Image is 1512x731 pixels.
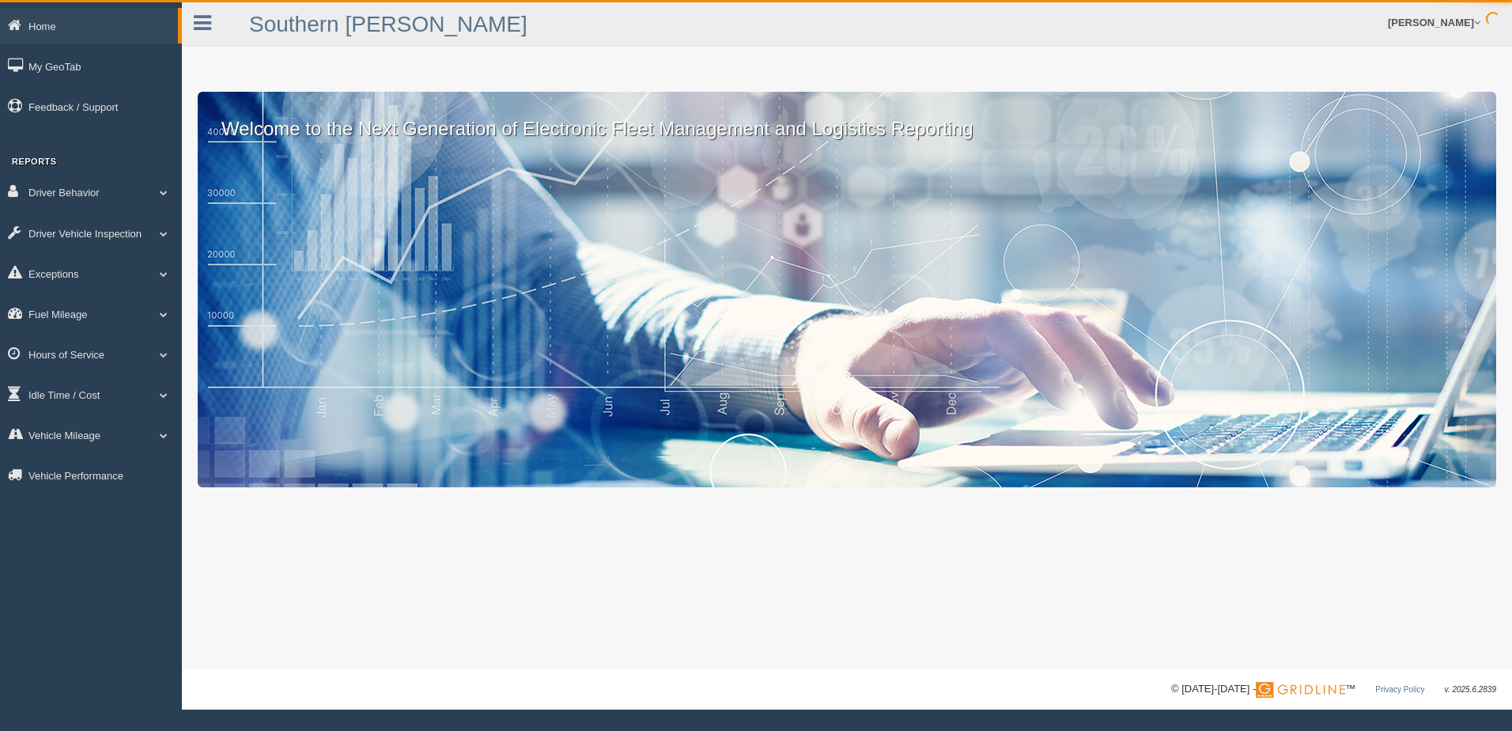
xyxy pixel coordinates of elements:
a: Southern [PERSON_NAME] [249,12,527,36]
img: Gridline [1256,682,1345,698]
a: Privacy Policy [1375,685,1424,694]
div: © [DATE]-[DATE] - ™ [1171,681,1496,698]
p: Welcome to the Next Generation of Electronic Fleet Management and Logistics Reporting [198,92,1496,142]
span: v. 2025.6.2839 [1445,685,1496,694]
